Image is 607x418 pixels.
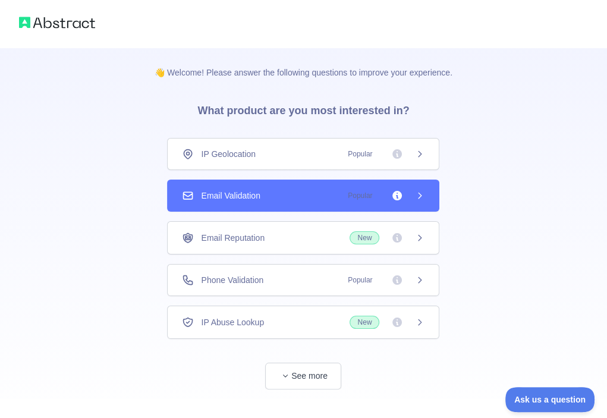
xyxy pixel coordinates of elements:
[341,190,379,202] span: Popular
[178,78,428,138] h3: What product are you most interested in?
[201,232,265,244] span: Email Reputation
[341,274,379,286] span: Popular
[201,274,263,286] span: Phone Validation
[350,316,379,329] span: New
[201,316,264,328] span: IP Abuse Lookup
[505,387,595,412] iframe: Toggle Customer Support
[19,14,95,31] img: Abstract logo
[201,148,256,160] span: IP Geolocation
[265,363,341,389] button: See more
[341,148,379,160] span: Popular
[350,231,379,244] span: New
[201,190,260,202] span: Email Validation
[136,48,471,78] p: 👋 Welcome! Please answer the following questions to improve your experience.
